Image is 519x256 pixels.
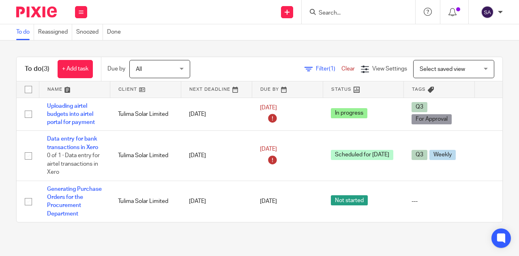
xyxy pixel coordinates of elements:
[181,131,252,181] td: [DATE]
[260,198,277,204] span: [DATE]
[136,66,142,72] span: All
[25,65,49,73] h1: To do
[429,150,456,160] span: Weekly
[420,66,465,72] span: Select saved view
[412,87,426,92] span: Tags
[110,181,181,222] td: Tulima Solar Limited
[181,98,252,131] td: [DATE]
[329,66,335,72] span: (1)
[331,195,368,205] span: Not started
[341,66,355,72] a: Clear
[260,105,277,111] span: [DATE]
[47,153,100,175] span: 0 of 1 · Data entry for airtel transactions in Xero
[412,114,452,124] span: For Approval
[76,24,103,40] a: Snoozed
[181,181,252,222] td: [DATE]
[412,197,466,205] div: ---
[331,108,367,118] span: In progress
[47,103,95,126] a: Uploading airtel budgets into airtel portal for payment
[42,66,49,72] span: (3)
[318,10,391,17] input: Search
[107,65,125,73] p: Due by
[110,98,181,131] td: Tulima Solar Limited
[58,60,93,78] a: + Add task
[107,24,125,40] a: Done
[331,150,393,160] span: Scheduled for [DATE]
[16,6,57,17] img: Pixie
[47,186,102,217] a: Generating Purchase Orders for the Procurement Department
[260,147,277,152] span: [DATE]
[16,24,34,40] a: To do
[372,66,407,72] span: View Settings
[412,150,427,160] span: Q3
[47,136,98,150] a: Data entry for bank transactions in Xero
[316,66,341,72] span: Filter
[412,102,427,112] span: Q3
[110,131,181,181] td: Tulima Solar Limited
[481,6,494,19] img: svg%3E
[38,24,72,40] a: Reassigned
